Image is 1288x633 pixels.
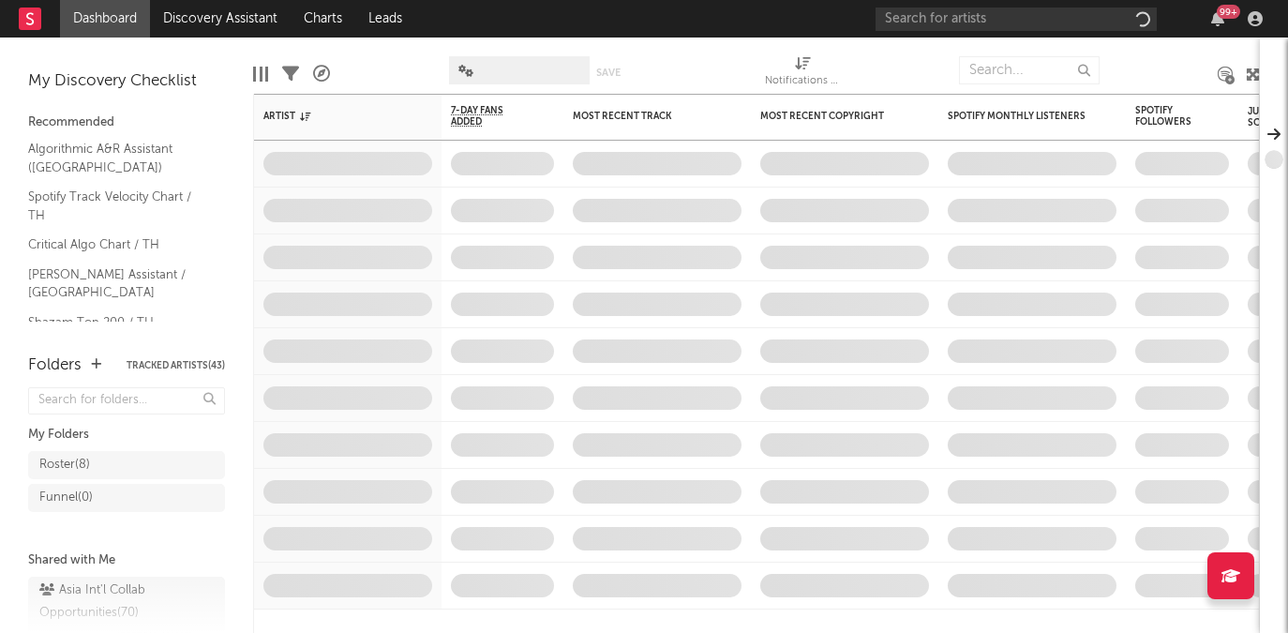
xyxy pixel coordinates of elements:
[28,550,225,572] div: Shared with Me
[1135,105,1201,128] div: Spotify Followers
[451,105,526,128] span: 7-Day Fans Added
[28,312,206,333] a: Shazam Top 200 / TH
[765,47,840,101] div: Notifications (Artist)
[28,424,225,446] div: My Folders
[28,70,225,93] div: My Discovery Checklist
[313,47,330,101] div: A&R Pipeline
[1217,5,1240,19] div: 99 +
[28,264,206,303] a: [PERSON_NAME] Assistant / [GEOGRAPHIC_DATA]
[948,111,1088,122] div: Spotify Monthly Listeners
[263,111,404,122] div: Artist
[253,47,268,101] div: Edit Columns
[28,187,206,225] a: Spotify Track Velocity Chart / TH
[127,361,225,370] button: Tracked Artists(43)
[28,451,225,479] a: Roster(8)
[765,70,840,93] div: Notifications (Artist)
[282,47,299,101] div: Filters
[28,139,206,177] a: Algorithmic A&R Assistant ([GEOGRAPHIC_DATA])
[573,111,713,122] div: Most Recent Track
[28,354,82,377] div: Folders
[760,111,901,122] div: Most Recent Copyright
[1211,11,1224,26] button: 99+
[39,454,90,476] div: Roster ( 8 )
[39,487,93,509] div: Funnel ( 0 )
[28,387,225,414] input: Search for folders...
[876,8,1157,31] input: Search for artists
[959,56,1100,84] input: Search...
[596,68,621,78] button: Save
[28,112,225,134] div: Recommended
[39,580,209,625] div: Asia Int'l Collab Opportunities ( 70 )
[28,484,225,512] a: Funnel(0)
[28,234,206,255] a: Critical Algo Chart / TH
